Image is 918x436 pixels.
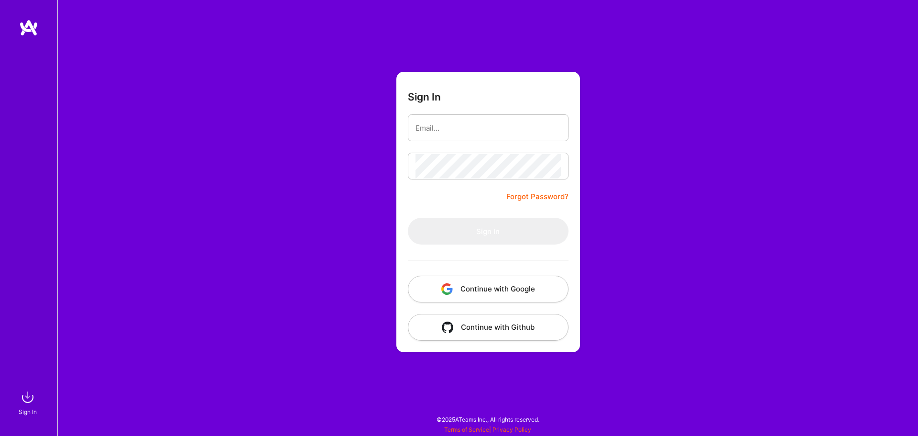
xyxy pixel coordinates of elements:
[408,276,568,302] button: Continue with Google
[444,426,531,433] span: |
[19,19,38,36] img: logo
[442,322,453,333] img: icon
[492,426,531,433] a: Privacy Policy
[408,314,568,341] button: Continue with Github
[441,283,453,295] img: icon
[408,91,441,103] h3: Sign In
[506,191,568,202] a: Forgot Password?
[415,116,561,140] input: Email...
[408,218,568,245] button: Sign In
[20,388,37,417] a: sign inSign In
[57,407,918,431] div: © 2025 ATeams Inc., All rights reserved.
[444,426,489,433] a: Terms of Service
[19,407,37,417] div: Sign In
[18,388,37,407] img: sign in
